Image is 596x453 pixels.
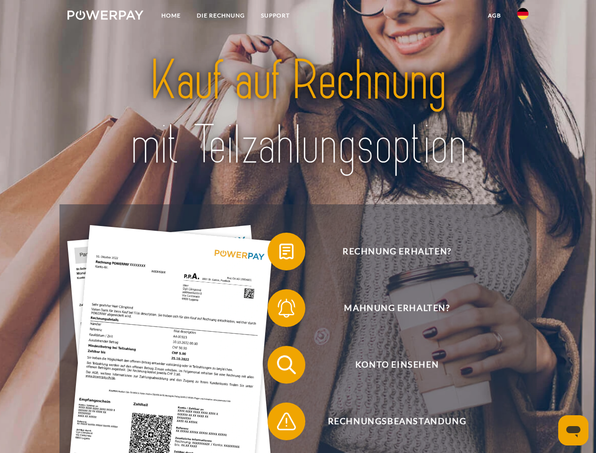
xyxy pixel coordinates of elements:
img: qb_bill.svg [275,240,298,263]
iframe: Schaltfläche zum Öffnen des Messaging-Fensters [558,415,588,445]
span: Rechnungsbeanstandung [281,403,512,440]
img: qb_warning.svg [275,410,298,433]
a: SUPPORT [253,7,298,24]
span: Mahnung erhalten? [281,289,512,327]
button: Konto einsehen [268,346,513,384]
img: qb_search.svg [275,353,298,377]
a: DIE RECHNUNG [189,7,253,24]
img: qb_bell.svg [275,296,298,320]
span: Rechnung erhalten? [281,233,512,270]
span: Konto einsehen [281,346,512,384]
a: agb [480,7,509,24]
img: title-powerpay_de.svg [90,45,506,181]
img: de [517,8,529,19]
button: Rechnung erhalten? [268,233,513,270]
button: Mahnung erhalten? [268,289,513,327]
a: Home [153,7,189,24]
img: logo-powerpay-white.svg [67,10,143,20]
button: Rechnungsbeanstandung [268,403,513,440]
